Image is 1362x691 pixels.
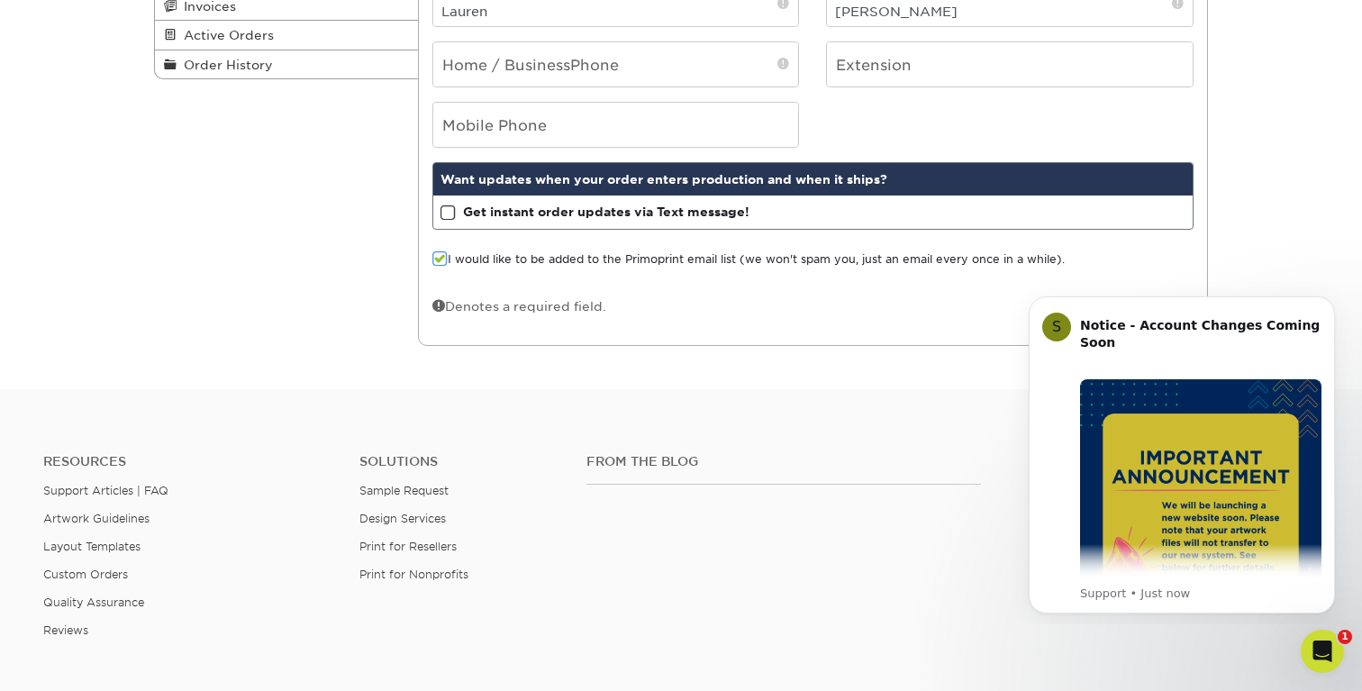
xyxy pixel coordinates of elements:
iframe: Intercom live chat [1301,630,1344,673]
a: Sample Request [359,484,449,497]
h4: From the Blog [586,454,981,469]
h4: Resources [43,454,332,469]
span: 1 [1338,630,1352,644]
a: Print for Resellers [359,540,457,553]
a: Active Orders [155,21,418,50]
a: Quality Assurance [43,596,144,609]
a: Reviews [43,623,88,637]
div: Want updates when your order enters production and when it ships? [433,163,1194,195]
a: Layout Templates [43,540,141,553]
a: Design Services [359,512,446,525]
a: Order History [155,50,418,78]
div: Denotes a required field. [432,296,606,315]
strong: Get instant order updates via Text message! [463,205,749,219]
h4: Solutions [359,454,558,469]
a: Print for Nonprofits [359,568,468,581]
iframe: Intercom notifications message [1002,280,1362,624]
span: Active Orders [177,28,274,42]
a: Support Articles | FAQ [43,484,168,497]
span: Order History [177,58,273,72]
label: I would like to be added to the Primoprint email list (we won't spam you, just an email every onc... [432,251,1065,268]
a: Custom Orders [43,568,128,581]
a: Artwork Guidelines [43,512,150,525]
